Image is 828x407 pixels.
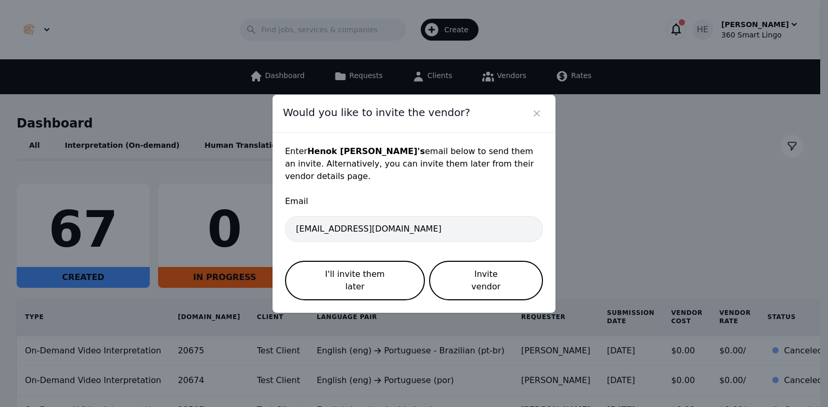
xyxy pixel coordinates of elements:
span: Would you like to invite the vendor? [283,105,470,120]
button: I'll invite them later [285,261,425,300]
button: Invite vendor [429,261,543,300]
p: Enter email below to send them an invite. Alternatively, you can invite them later from their ven... [285,145,543,183]
strong: Henok [PERSON_NAME] 's [307,146,425,156]
input: Enter vendor email [285,216,543,242]
button: Close [528,105,545,122]
span: Email [285,195,543,208]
